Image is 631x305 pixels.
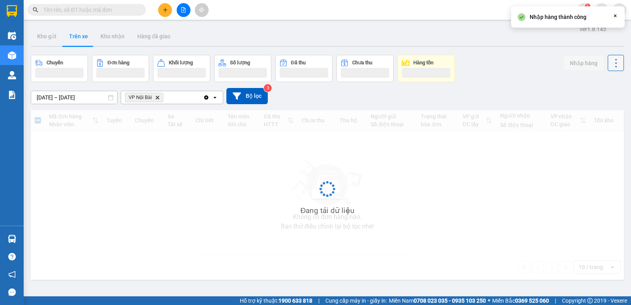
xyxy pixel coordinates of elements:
button: Đã thu [275,55,332,82]
strong: 1900 633 818 [278,298,312,304]
span: notification [8,271,16,278]
span: | [318,296,319,305]
span: copyright [587,298,593,303]
button: Khối lượng [153,55,210,82]
button: Chuyến [31,55,88,82]
sup: 1 [585,4,590,9]
img: solution-icon [8,91,16,99]
img: warehouse-icon [8,71,16,79]
span: tuanht.bvhn.saoviet [509,5,577,15]
span: Cung cấp máy in - giấy in: [325,296,387,305]
span: message [8,288,16,296]
span: | [555,296,556,305]
input: Selected VP Nội Bài. [165,94,166,101]
input: Tìm tên, số ĐT hoặc mã đơn [43,6,136,14]
span: Hỗ trợ kỹ thuật: [240,296,312,305]
svg: Close [612,13,618,19]
strong: 0708 023 035 - 0935 103 250 [414,298,486,304]
div: Số lượng [230,60,250,65]
span: file-add [181,7,186,13]
span: aim [199,7,204,13]
svg: Clear all [203,94,209,101]
span: Miền Bắc [492,296,549,305]
div: Chưa thu [352,60,372,65]
sup: 3 [264,84,272,92]
div: Chuyến [47,60,63,65]
button: caret-down [612,3,626,17]
button: Hàng đã giao [131,27,177,46]
button: Hàng tồn [398,55,455,82]
img: warehouse-icon [8,235,16,243]
svg: Delete [155,95,160,100]
img: logo-vxr [7,5,17,17]
span: VP Nội Bài [129,94,152,101]
span: 1 [586,4,589,9]
button: plus [158,3,172,17]
button: Nhập hàng [564,56,604,70]
div: Đang tải dữ liệu [301,205,355,217]
div: Hàng tồn [413,60,433,65]
span: VP Nội Bài, close by backspace [125,93,163,102]
button: Kho gửi [31,27,63,46]
span: question-circle [8,253,16,260]
div: Đã thu [291,60,306,65]
span: plus [162,7,168,13]
img: warehouse-icon [8,51,16,60]
button: Đơn hàng [92,55,149,82]
button: Trên xe [63,27,94,46]
span: Miền Nam [389,296,486,305]
strong: 0369 525 060 [515,298,549,304]
input: Select a date range. [31,91,117,104]
button: file-add [177,3,190,17]
svg: open [212,94,218,101]
img: warehouse-icon [8,32,16,40]
div: Nhập hàng thành công [530,13,586,21]
button: Kho nhận [94,27,131,46]
button: Bộ lọc [226,88,268,104]
div: Đơn hàng [108,60,129,65]
button: Số lượng [214,55,271,82]
span: search [33,7,38,13]
button: aim [195,3,209,17]
button: Chưa thu [336,55,394,82]
span: ⚪️ [488,299,490,302]
div: Khối lượng [169,60,193,65]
